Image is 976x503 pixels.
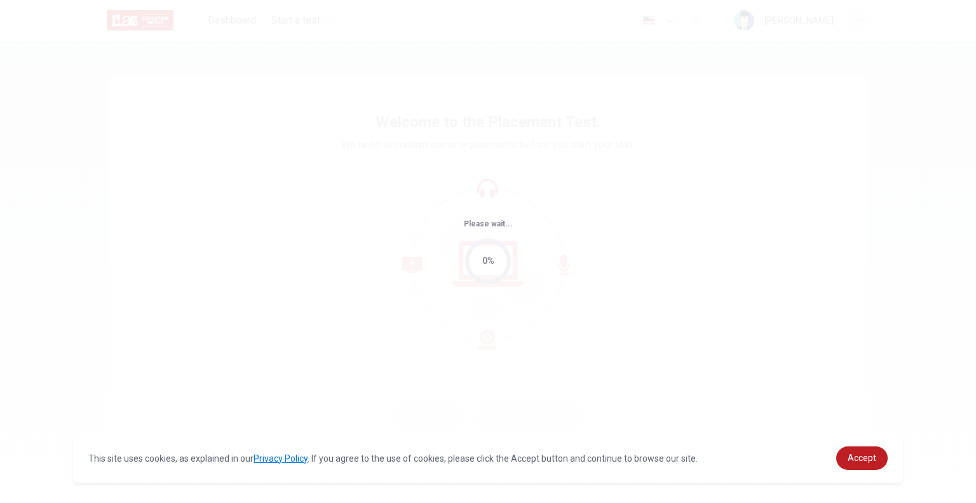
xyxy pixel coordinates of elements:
a: Privacy Policy [254,453,308,464]
span: This site uses cookies, as explained in our . If you agree to the use of cookies, please click th... [88,453,698,464]
span: Accept [848,453,876,463]
div: cookieconsent [73,434,903,483]
div: 0% [482,254,494,268]
span: Please wait... [464,219,513,228]
a: dismiss cookie message [836,446,888,470]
